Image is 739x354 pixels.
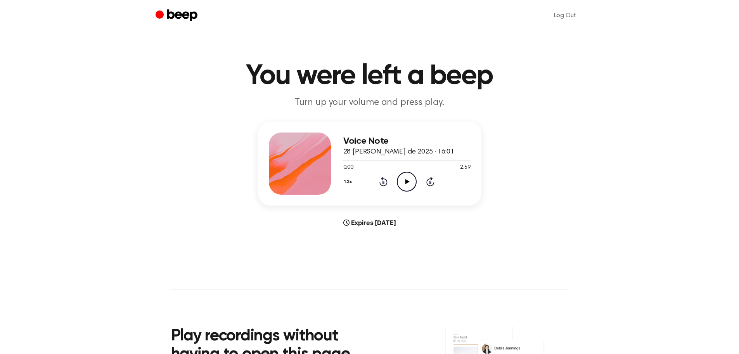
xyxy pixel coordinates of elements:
[343,164,353,172] span: 0:00
[546,6,584,25] a: Log Out
[460,164,470,172] span: 2:59
[343,148,454,155] span: 28 [PERSON_NAME] de 2025 · 16:01
[171,62,568,90] h1: You were left a beep
[221,96,519,109] p: Turn up your volume and press play.
[156,8,199,23] a: Beep
[343,175,355,188] button: 1.2x
[258,218,481,227] div: Expires [DATE]
[343,136,471,146] h3: Voice Note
